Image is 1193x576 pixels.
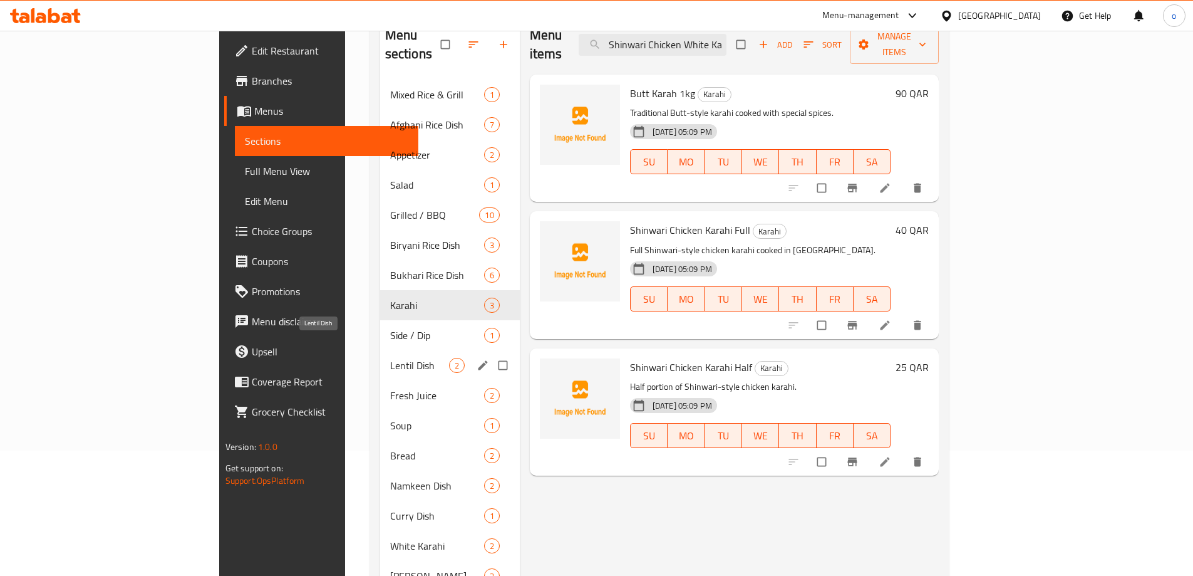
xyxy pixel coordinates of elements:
[380,260,520,290] div: Bukhari Rice Dish6
[390,358,449,373] span: Lentil Dish
[390,508,484,523] span: Curry Dish
[390,298,484,313] div: Karahi
[705,423,741,448] button: TU
[630,221,750,239] span: Shinwari Chicken Karahi Full
[484,268,500,283] div: items
[225,473,305,489] a: Support.OpsPlatform
[225,439,256,455] span: Version:
[390,87,484,102] span: Mixed Rice & Grill
[710,427,736,445] span: TU
[530,26,564,63] h2: Menu items
[839,174,869,202] button: Branch-specific-item
[854,149,891,174] button: SA
[540,359,620,439] img: Shinwari Chicken Karahi Half
[224,96,418,126] a: Menus
[729,33,755,56] span: Select section
[449,358,465,373] div: items
[904,174,934,202] button: delete
[854,286,891,312] button: SA
[630,286,668,312] button: SU
[484,448,500,463] div: items
[648,263,717,275] span: [DATE] 05:09 PM
[859,427,886,445] span: SA
[822,290,849,308] span: FR
[485,270,499,281] span: 6
[390,448,484,463] span: Bread
[380,531,520,561] div: White Karahi2
[390,268,484,283] span: Bukhari Rice Dish
[390,418,484,433] span: Soup
[803,38,842,52] span: Sort
[822,8,899,23] div: Menu-management
[860,29,929,60] span: Manage items
[235,126,418,156] a: Sections
[245,164,408,179] span: Full Menu View
[380,320,520,350] div: Side / Dip1
[648,400,717,412] span: [DATE] 05:09 PM
[636,427,663,445] span: SU
[755,361,788,375] span: Karahi
[380,80,520,110] div: Mixed Rice & Grill1
[380,380,520,411] div: Fresh Juice2
[380,110,520,140] div: Afghani Rice Dish7
[484,478,500,493] div: items
[817,423,854,448] button: FR
[480,209,498,221] span: 10
[800,35,845,55] button: Sort
[630,243,891,258] p: Full Shinwari-style chicken karahi cooked in [GEOGRAPHIC_DATA].
[779,149,816,174] button: TH
[484,538,500,553] div: items
[235,186,418,216] a: Edit Menu
[710,153,736,171] span: TU
[1172,9,1176,23] span: o
[225,460,283,476] span: Get support on:
[252,344,408,359] span: Upsell
[245,194,408,209] span: Edit Menu
[648,126,717,138] span: [DATE] 05:09 PM
[779,423,816,448] button: TH
[380,411,520,441] div: Soup1
[390,207,480,223] span: Grilled / BBQ
[258,439,277,455] span: 1.0.0
[839,312,869,339] button: Branch-specific-item
[380,441,520,471] div: Bread2
[224,306,418,337] a: Menu disclaimer
[758,38,792,52] span: Add
[810,313,836,337] span: Select to update
[742,286,779,312] button: WE
[859,153,886,171] span: SA
[252,43,408,58] span: Edit Restaurant
[390,478,484,493] span: Namkeen Dish
[245,134,408,149] span: Sections
[630,423,668,448] button: SU
[224,36,418,66] a: Edit Restaurant
[252,254,408,269] span: Coupons
[698,87,731,102] span: Karahi
[817,149,854,174] button: FR
[705,149,741,174] button: TU
[822,427,849,445] span: FR
[879,456,894,468] a: Edit menu item
[490,31,520,58] button: Add section
[390,177,484,192] span: Salad
[380,290,520,320] div: Karahi3
[755,361,788,376] div: Karahi
[390,147,484,162] span: Appetizer
[784,153,811,171] span: TH
[630,105,891,121] p: Traditional Butt-style karahi cooked with special spices.
[380,140,520,170] div: Appetizer2
[822,153,849,171] span: FR
[784,427,811,445] span: TH
[630,149,668,174] button: SU
[380,230,520,260] div: Biryani Rice Dish3
[390,117,484,132] div: Afghani Rice Dish
[224,66,418,96] a: Branches
[817,286,854,312] button: FR
[252,404,408,419] span: Grocery Checklist
[235,156,418,186] a: Full Menu View
[390,538,484,553] span: White Karahi
[485,420,499,432] span: 1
